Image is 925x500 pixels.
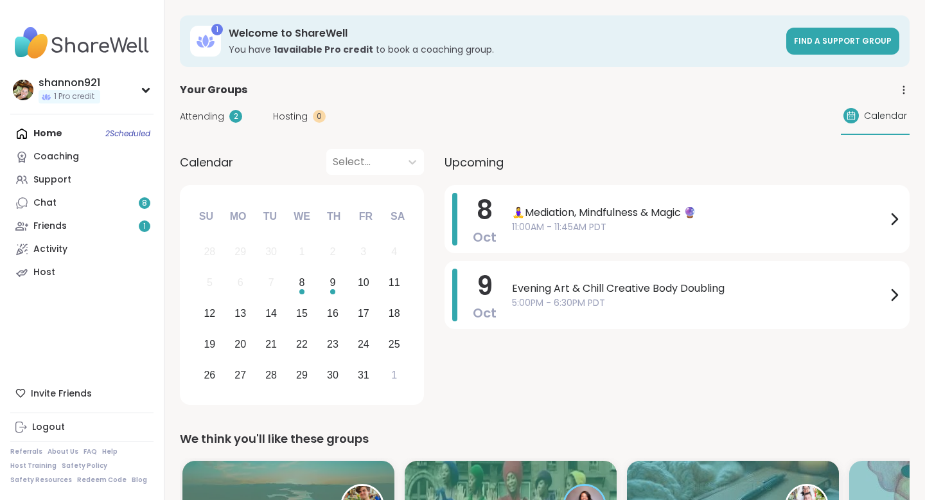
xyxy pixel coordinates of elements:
div: Not available Wednesday, October 1st, 2025 [288,238,316,266]
img: ShareWell Nav Logo [10,21,154,66]
div: We [288,202,316,231]
div: 31 [358,366,369,384]
span: 5:00PM - 6:30PM PDT [512,296,886,310]
div: Choose Thursday, October 23rd, 2025 [319,330,347,358]
a: About Us [48,447,78,456]
a: Support [10,168,154,192]
div: 1 [391,366,397,384]
div: Tu [256,202,284,231]
div: 9 [330,274,335,291]
span: Hosting [273,110,308,123]
img: shannon921 [13,80,33,100]
div: Choose Saturday, October 18th, 2025 [380,300,408,328]
div: Choose Friday, October 10th, 2025 [349,269,377,297]
div: Choose Wednesday, October 29th, 2025 [288,361,316,389]
div: 20 [234,335,246,353]
div: 23 [327,335,339,353]
div: We think you'll like these groups [180,430,910,448]
div: 2 [330,243,335,260]
h3: You have to book a coaching group. [229,43,779,56]
div: 17 [358,305,369,322]
div: month 2025-10 [194,237,409,390]
div: Choose Wednesday, October 15th, 2025 [288,300,316,328]
div: shannon921 [39,76,100,90]
div: Host [33,266,55,279]
div: Choose Tuesday, October 28th, 2025 [258,361,285,389]
div: 1 [299,243,305,260]
div: Choose Friday, October 17th, 2025 [349,300,377,328]
a: Friends1 [10,215,154,238]
div: 30 [327,366,339,384]
div: Choose Sunday, October 26th, 2025 [196,361,224,389]
div: 24 [358,335,369,353]
div: 26 [204,366,215,384]
div: Choose Tuesday, October 14th, 2025 [258,300,285,328]
div: 10 [358,274,369,291]
a: Help [102,447,118,456]
a: Referrals [10,447,42,456]
div: 28 [204,243,215,260]
h3: Welcome to ShareWell [229,26,779,40]
span: Oct [473,228,497,246]
div: Friends [33,220,67,233]
div: 3 [360,243,366,260]
div: 0 [313,110,326,123]
div: Not available Thursday, October 2nd, 2025 [319,238,347,266]
div: Not available Friday, October 3rd, 2025 [349,238,377,266]
div: 6 [238,274,243,291]
div: 5 [207,274,213,291]
div: Mo [224,202,252,231]
div: 15 [296,305,308,322]
div: Not available Tuesday, October 7th, 2025 [258,269,285,297]
div: Choose Friday, October 24th, 2025 [349,330,377,358]
span: 9 [477,268,493,304]
a: Safety Resources [10,476,72,485]
div: Choose Saturday, November 1st, 2025 [380,361,408,389]
div: Invite Friends [10,382,154,405]
div: 1 [211,24,223,35]
div: Choose Thursday, October 30th, 2025 [319,361,347,389]
div: Coaching [33,150,79,163]
div: 29 [296,366,308,384]
a: Blog [132,476,147,485]
div: Fr [351,202,380,231]
div: 11 [389,274,400,291]
span: Find a support group [794,35,892,46]
span: 1 [143,221,146,232]
a: Find a support group [786,28,899,55]
div: Not available Tuesday, September 30th, 2025 [258,238,285,266]
div: Choose Saturday, October 25th, 2025 [380,330,408,358]
div: Choose Friday, October 31st, 2025 [349,361,377,389]
div: Not available Sunday, October 5th, 2025 [196,269,224,297]
span: Evening Art & Chill Creative Body Doubling [512,281,886,296]
div: Su [192,202,220,231]
div: 30 [265,243,277,260]
div: Choose Thursday, October 9th, 2025 [319,269,347,297]
div: Not available Monday, September 29th, 2025 [227,238,254,266]
span: Upcoming [445,154,504,171]
div: Choose Monday, October 20th, 2025 [227,330,254,358]
div: 28 [265,366,277,384]
div: Th [320,202,348,231]
div: 22 [296,335,308,353]
a: Chat8 [10,192,154,215]
div: 19 [204,335,215,353]
div: Logout [32,421,65,434]
div: Not available Monday, October 6th, 2025 [227,269,254,297]
a: Host Training [10,461,57,470]
a: Redeem Code [77,476,127,485]
div: Choose Sunday, October 12th, 2025 [196,300,224,328]
a: Activity [10,238,154,261]
div: 18 [389,305,400,322]
div: 13 [234,305,246,322]
div: Not available Saturday, October 4th, 2025 [380,238,408,266]
span: Oct [473,304,497,322]
div: 2 [229,110,242,123]
div: Support [33,174,71,186]
div: 7 [269,274,274,291]
div: 21 [265,335,277,353]
div: Choose Tuesday, October 21st, 2025 [258,330,285,358]
div: 8 [299,274,305,291]
span: 11:00AM - 11:45AM PDT [512,220,886,234]
div: 25 [389,335,400,353]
